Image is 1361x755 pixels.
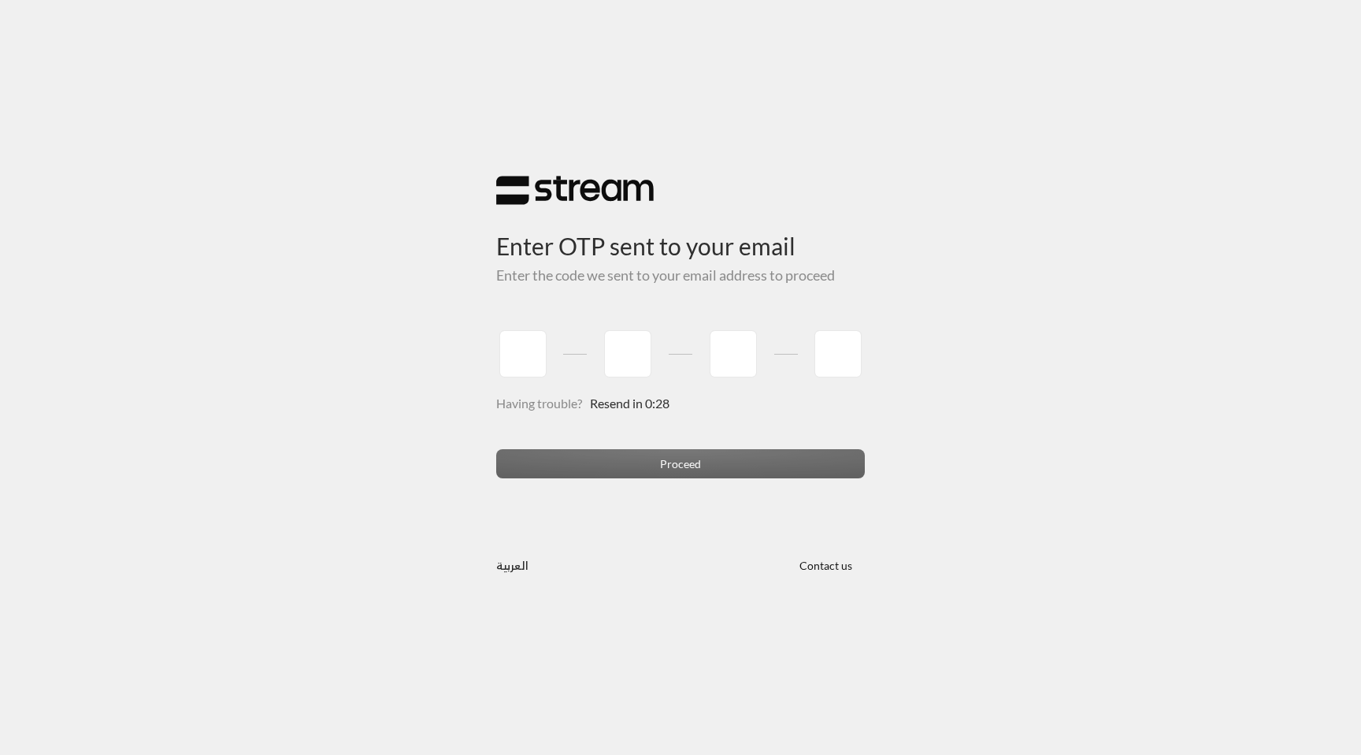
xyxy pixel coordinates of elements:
h3: Enter OTP sent to your email [496,206,865,260]
a: Contact us [786,559,865,572]
h5: Enter the code we sent to your email address to proceed [496,267,865,285]
span: Having trouble? [496,396,582,411]
span: Resend in 0:28 [590,396,669,411]
a: العربية [496,550,528,579]
button: Contact us [786,550,865,579]
img: Stream Logo [496,175,654,206]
